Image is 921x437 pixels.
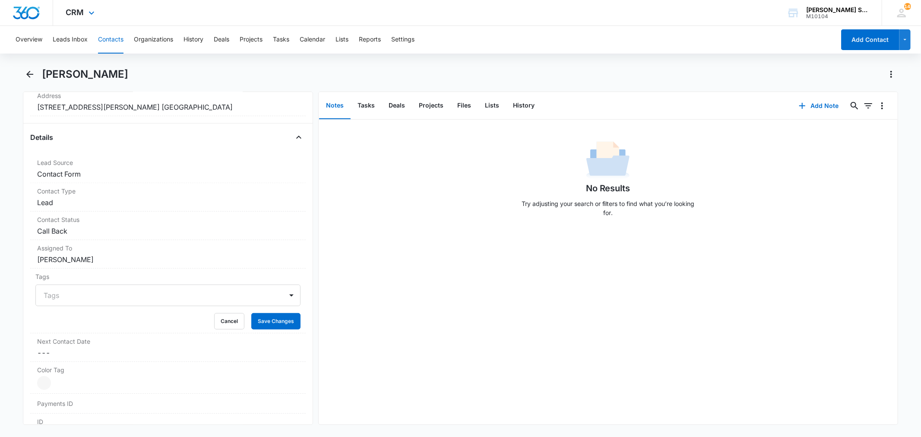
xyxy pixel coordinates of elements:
[861,99,875,113] button: Filters
[30,88,305,116] div: Address[STREET_ADDRESS][PERSON_NAME] [GEOGRAPHIC_DATA]
[23,67,36,81] button: Back
[904,3,911,10] div: notifications count
[30,132,53,142] h4: Details
[37,337,298,346] label: Next Contact Date
[319,92,351,119] button: Notes
[841,29,899,50] button: Add Contact
[30,362,305,394] div: Color Tag
[37,244,298,253] label: Assigned To
[37,348,298,358] dd: ---
[184,26,203,54] button: History
[884,67,898,81] button: Actions
[806,13,869,19] div: account id
[478,92,506,119] button: Lists
[450,92,478,119] button: Files
[875,99,889,113] button: Overflow Menu
[412,92,450,119] button: Projects
[391,26,415,54] button: Settings
[506,92,541,119] button: History
[848,99,861,113] button: Search...
[359,26,381,54] button: Reports
[517,199,699,217] p: Try adjusting your search or filters to find what you’re looking for.
[335,26,348,54] button: Lists
[586,139,630,182] img: No Data
[30,183,305,212] div: Contact TypeLead
[240,26,263,54] button: Projects
[66,8,84,17] span: CRM
[37,226,298,236] dd: Call Back
[37,365,298,374] label: Color Tag
[37,254,298,265] dd: [PERSON_NAME]
[35,272,300,281] label: Tags
[53,26,88,54] button: Leads Inbox
[37,158,298,167] label: Lead Source
[30,240,305,269] div: Assigned To[PERSON_NAME]
[37,399,102,408] dt: Payments ID
[351,92,382,119] button: Tasks
[37,102,298,112] dd: [STREET_ADDRESS][PERSON_NAME] [GEOGRAPHIC_DATA]
[30,212,305,240] div: Contact StatusCall Back
[30,394,305,414] div: Payments ID
[382,92,412,119] button: Deals
[214,313,244,329] button: Cancel
[300,26,325,54] button: Calendar
[273,26,289,54] button: Tasks
[37,215,298,224] label: Contact Status
[37,197,298,208] dd: Lead
[586,182,630,195] h1: No Results
[251,313,301,329] button: Save Changes
[98,26,123,54] button: Contacts
[30,333,305,362] div: Next Contact Date---
[806,6,869,13] div: account name
[16,26,42,54] button: Overview
[37,169,298,179] dd: Contact Form
[790,95,848,116] button: Add Note
[37,91,298,100] label: Address
[37,417,298,426] dt: ID
[904,3,911,10] span: 145
[134,26,173,54] button: Organizations
[214,26,229,54] button: Deals
[37,187,298,196] label: Contact Type
[30,155,305,183] div: Lead SourceContact Form
[42,68,128,81] h1: [PERSON_NAME]
[292,130,306,144] button: Close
